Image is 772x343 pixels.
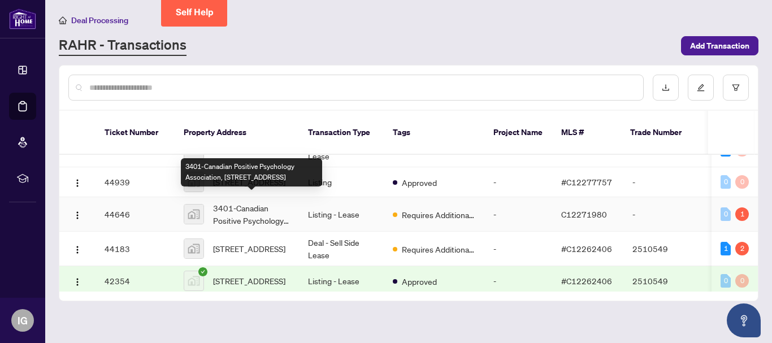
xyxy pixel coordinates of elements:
button: filter [723,75,749,101]
img: thumbnail-img [184,205,203,224]
img: thumbnail-img [184,271,203,290]
div: 0 [721,207,731,221]
th: Tags [384,111,484,155]
div: 1 [721,242,731,255]
td: Listing [299,167,384,197]
span: Requires Additional Docs [402,209,475,221]
span: [STREET_ADDRESS] [213,275,285,287]
span: home [59,16,67,24]
img: logo [9,8,36,29]
button: edit [688,75,714,101]
button: Logo [68,205,86,223]
div: 2 [735,242,749,255]
div: 0 [721,175,731,189]
td: - [484,232,552,266]
span: check-circle [198,267,207,276]
div: 0 [735,175,749,189]
button: Add Transaction [681,36,758,55]
span: Approved [402,275,437,288]
span: #C12277757 [561,177,612,187]
span: Approved [402,176,437,189]
span: filter [732,84,740,92]
img: Logo [73,211,82,220]
td: - [484,197,552,232]
div: 0 [735,274,749,288]
th: Ticket Number [96,111,175,155]
span: #C12262406 [561,244,612,254]
th: MLS # [552,111,621,155]
th: Trade Number [621,111,700,155]
span: #C12262406 [561,276,612,286]
td: - [484,167,552,197]
div: 3401-Canadian Positive Psychology Association, [STREET_ADDRESS] [181,158,322,186]
img: thumbnail-img [184,239,203,258]
th: Transaction Type [299,111,384,155]
td: Deal - Sell Side Lease [299,232,384,266]
td: 44646 [96,197,175,232]
td: 44183 [96,232,175,266]
span: C12271980 [561,209,607,219]
td: - [484,266,552,296]
span: IG [18,312,28,328]
div: 1 [735,207,749,221]
td: - [623,197,702,232]
th: Project Name [484,111,552,155]
div: 0 [721,274,731,288]
span: Requires Additional Docs [402,243,475,255]
td: Listing - Lease [299,266,384,296]
td: - [623,167,702,197]
th: Property Address [175,111,299,155]
img: Logo [73,179,82,188]
button: download [653,75,679,101]
button: Logo [68,240,86,258]
img: Logo [73,245,82,254]
td: 2510549 [623,232,702,266]
button: Logo [68,272,86,290]
span: Add Transaction [690,37,749,55]
td: 44939 [96,167,175,197]
span: Deal Processing [71,15,128,25]
span: Self Help [176,7,214,18]
td: 42354 [96,266,175,296]
span: download [662,84,670,92]
span: 3401-Canadian Positive Psychology Association, [STREET_ADDRESS] [213,202,290,227]
img: Logo [73,277,82,286]
span: [STREET_ADDRESS] [213,242,285,255]
td: 2510549 [623,266,702,296]
button: Logo [68,173,86,191]
td: Listing - Lease [299,197,384,232]
button: Open asap [727,303,761,337]
span: edit [697,84,705,92]
a: RAHR - Transactions [59,36,187,56]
